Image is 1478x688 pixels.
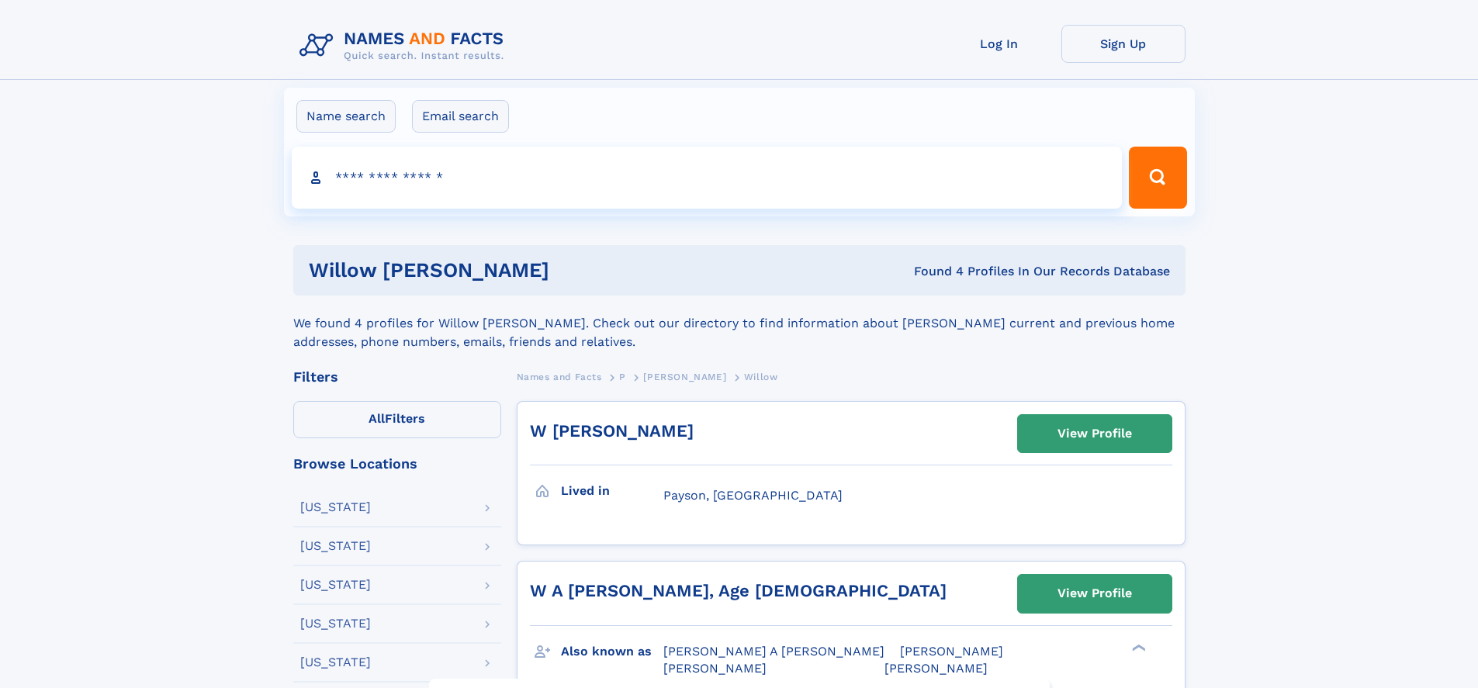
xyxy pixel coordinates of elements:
span: [PERSON_NAME] [643,372,726,382]
span: Willow [744,372,778,382]
span: Payson, [GEOGRAPHIC_DATA] [663,488,843,503]
div: Browse Locations [293,457,501,471]
span: P [619,372,626,382]
button: Search Button [1129,147,1186,209]
a: Sign Up [1061,25,1186,63]
label: Name search [296,100,396,133]
div: View Profile [1057,576,1132,611]
input: search input [292,147,1123,209]
div: Found 4 Profiles In Our Records Database [732,263,1170,280]
a: P [619,367,626,386]
div: [US_STATE] [300,501,371,513]
a: Log In [937,25,1061,63]
div: [US_STATE] [300,540,371,552]
span: [PERSON_NAME] [663,661,767,676]
a: [PERSON_NAME] [643,367,726,386]
div: View Profile [1057,416,1132,451]
span: All [369,411,385,426]
label: Filters [293,401,501,438]
div: Filters [293,370,501,384]
h3: Lived in [561,478,663,504]
a: W [PERSON_NAME] [530,421,694,441]
div: [US_STATE] [300,656,371,669]
h1: Willow [PERSON_NAME] [309,261,732,280]
div: We found 4 profiles for Willow [PERSON_NAME]. Check out our directory to find information about [... [293,296,1186,351]
div: [US_STATE] [300,579,371,591]
a: View Profile [1018,575,1172,612]
a: Names and Facts [517,367,602,386]
label: Email search [412,100,509,133]
a: View Profile [1018,415,1172,452]
div: ❯ [1128,642,1147,652]
a: W A [PERSON_NAME], Age [DEMOGRAPHIC_DATA] [530,581,947,600]
span: [PERSON_NAME] A [PERSON_NAME] [663,644,884,659]
h3: Also known as [561,638,663,665]
span: [PERSON_NAME] [884,661,988,676]
img: Logo Names and Facts [293,25,517,67]
span: [PERSON_NAME] [900,644,1003,659]
div: [US_STATE] [300,617,371,630]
